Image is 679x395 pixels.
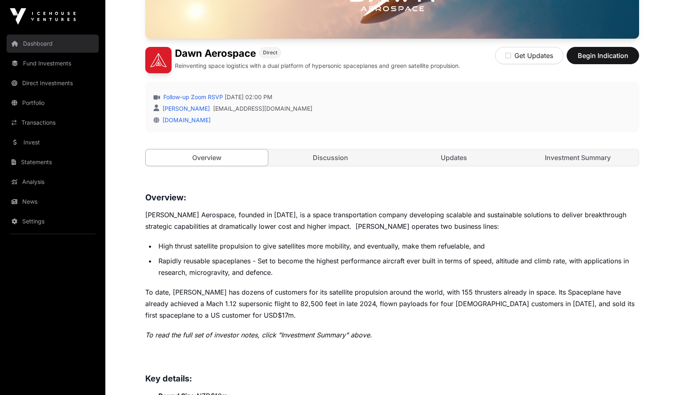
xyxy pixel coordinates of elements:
[393,149,515,166] a: Updates
[517,149,639,166] a: Investment Summary
[7,133,99,151] a: Invest
[7,35,99,53] a: Dashboard
[156,255,639,278] li: Rapidly reusable spaceplanes - Set to become the highest performance aircraft ever built in terms...
[145,149,268,166] a: Overview
[225,93,272,101] span: [DATE] 02:00 PM
[145,331,372,339] em: To read the full set of investor notes, click "Investment Summary" above.
[263,49,277,56] span: Direct
[162,93,223,101] a: Follow-up Zoom RSVP
[145,191,639,204] h3: Overview:
[146,149,639,166] nav: Tabs
[7,114,99,132] a: Transactions
[145,47,172,73] img: Dawn Aerospace
[7,173,99,191] a: Analysis
[7,54,99,72] a: Fund Investments
[159,116,211,123] a: [DOMAIN_NAME]
[175,47,256,60] h1: Dawn Aerospace
[567,55,639,63] a: Begin Indication
[567,47,639,64] button: Begin Indication
[213,105,312,113] a: [EMAIL_ADDRESS][DOMAIN_NAME]
[175,62,460,70] p: Reinventing space logistics with a dual platform of hypersonic spaceplanes and green satellite pr...
[7,74,99,92] a: Direct Investments
[638,355,679,395] iframe: Chat Widget
[10,8,76,25] img: Icehouse Ventures Logo
[577,51,629,60] span: Begin Indication
[161,105,210,112] a: [PERSON_NAME]
[145,286,639,321] p: To date, [PERSON_NAME] has dozens of customers for its satellite propulsion around the world, wit...
[7,212,99,230] a: Settings
[7,193,99,211] a: News
[7,94,99,112] a: Portfolio
[7,153,99,171] a: Statements
[156,240,639,252] li: High thrust satellite propulsion to give satellites more mobility, and eventually, make them refu...
[145,372,639,385] h3: Key details:
[145,209,639,232] p: [PERSON_NAME] Aerospace, founded in [DATE], is a space transportation company developing scalable...
[270,149,392,166] a: Discussion
[495,47,563,64] button: Get Updates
